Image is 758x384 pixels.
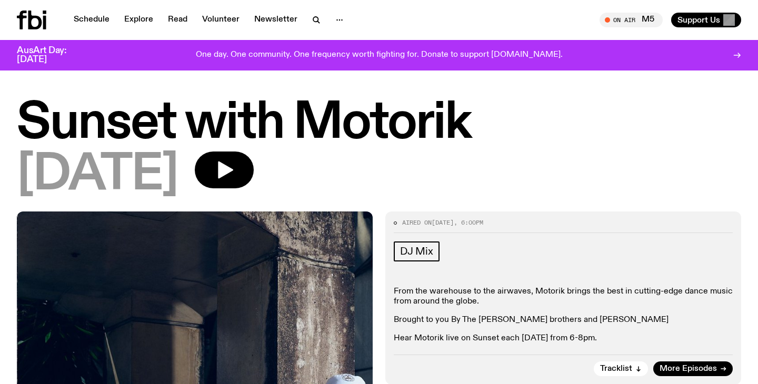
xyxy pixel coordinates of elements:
[17,100,741,147] h1: Sunset with Motorik
[118,13,159,27] a: Explore
[248,13,304,27] a: Newsletter
[653,361,733,376] a: More Episodes
[600,13,663,27] button: On AirM5
[677,15,720,25] span: Support Us
[67,13,116,27] a: Schedule
[432,218,454,227] span: [DATE]
[17,151,178,199] span: [DATE]
[394,287,733,307] p: From the warehouse to the airwaves, Motorik brings the best in cutting-edge dance music from arou...
[594,361,648,376] button: Tracklist
[196,13,246,27] a: Volunteer
[402,218,432,227] span: Aired on
[394,334,733,343] p: Hear Motorik live on Sunset each [DATE] from 6-8pm.
[162,13,194,27] a: Read
[400,246,433,257] span: DJ Mix
[454,218,483,227] span: , 6:00pm
[600,365,632,373] span: Tracklist
[394,241,440,261] a: DJ Mix
[394,315,733,325] p: Brought to you By The [PERSON_NAME] brothers and [PERSON_NAME]
[671,13,741,27] button: Support Us
[196,50,563,60] p: One day. One community. One frequency worth fighting for. Donate to support [DOMAIN_NAME].
[17,46,84,64] h3: AusArt Day: [DATE]
[660,365,717,373] span: More Episodes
